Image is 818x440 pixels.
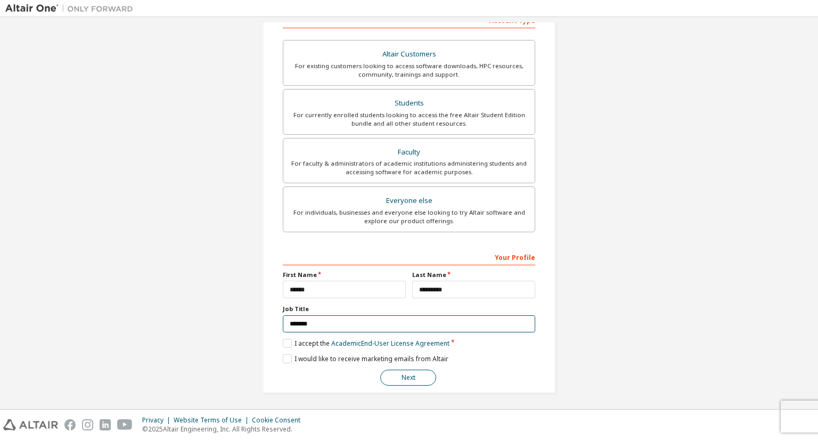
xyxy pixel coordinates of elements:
[412,271,535,279] label: Last Name
[174,416,252,425] div: Website Terms of Use
[290,111,528,128] div: For currently enrolled students looking to access the free Altair Student Edition bundle and all ...
[290,159,528,176] div: For faculty & administrators of academic institutions administering students and accessing softwa...
[283,354,448,363] label: I would like to receive marketing emails from Altair
[380,370,436,386] button: Next
[117,419,133,430] img: youtube.svg
[290,96,528,111] div: Students
[290,193,528,208] div: Everyone else
[290,47,528,62] div: Altair Customers
[283,248,535,265] div: Your Profile
[100,419,111,430] img: linkedin.svg
[290,62,528,79] div: For existing customers looking to access software downloads, HPC resources, community, trainings ...
[3,419,58,430] img: altair_logo.svg
[82,419,93,430] img: instagram.svg
[331,339,449,348] a: Academic End-User License Agreement
[252,416,307,425] div: Cookie Consent
[142,416,174,425] div: Privacy
[283,339,449,348] label: I accept the
[5,3,138,14] img: Altair One
[283,305,535,313] label: Job Title
[64,419,76,430] img: facebook.svg
[290,208,528,225] div: For individuals, businesses and everyone else looking to try Altair software and explore our prod...
[283,271,406,279] label: First Name
[142,425,307,434] p: © 2025 Altair Engineering, Inc. All Rights Reserved.
[290,145,528,160] div: Faculty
